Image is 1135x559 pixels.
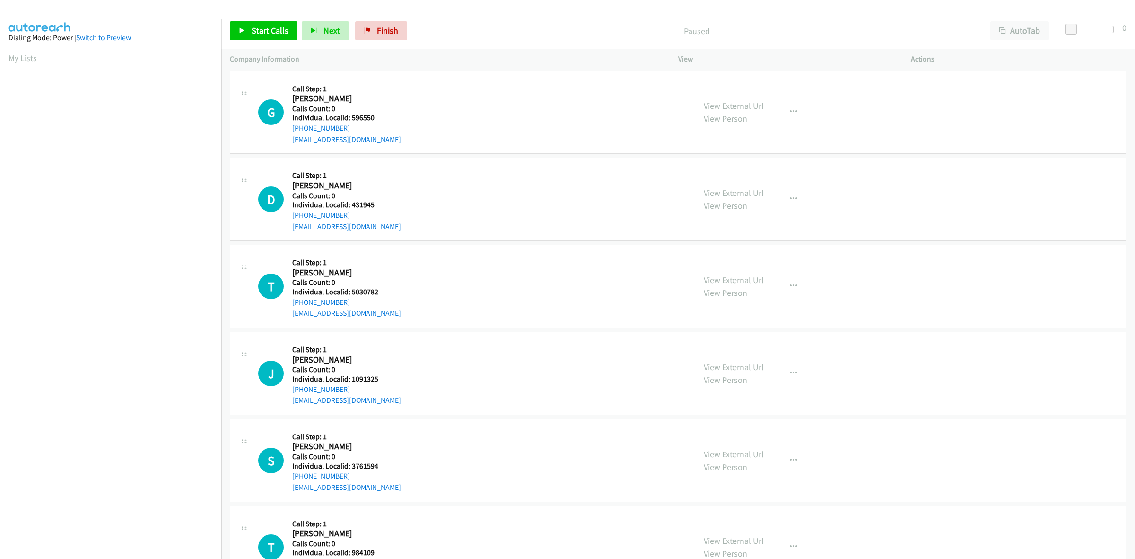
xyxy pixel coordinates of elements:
[258,361,284,386] h1: J
[292,519,401,529] h5: Call Step: 1
[292,191,401,201] h5: Calls Count: 0
[292,461,401,471] h5: Individual Localid: 3761594
[292,452,401,461] h5: Calls Count: 0
[911,53,1126,65] p: Actions
[258,99,284,125] div: The call is yet to be attempted
[292,441,400,452] h2: [PERSON_NAME]
[76,33,131,42] a: Switch to Preview
[258,274,284,299] h1: T
[258,99,284,125] h1: G
[704,287,747,298] a: View Person
[292,278,401,287] h5: Calls Count: 0
[678,53,894,65] p: View
[292,267,400,278] h2: [PERSON_NAME]
[292,222,401,231] a: [EMAIL_ADDRESS][DOMAIN_NAME]
[292,258,401,267] h5: Call Step: 1
[292,309,401,318] a: [EMAIL_ADDRESS][DOMAIN_NAME]
[9,73,221,523] iframe: Dialpad
[302,21,349,40] button: Next
[258,448,284,473] h1: S
[355,21,407,40] a: Finish
[704,187,764,198] a: View External Url
[704,275,764,285] a: View External Url
[292,471,350,480] a: [PHONE_NUMBER]
[292,539,401,549] h5: Calls Count: 0
[292,211,350,220] a: [PHONE_NUMBER]
[292,124,350,133] a: [PHONE_NUMBER]
[258,186,284,212] h1: D
[258,361,284,386] div: The call is yet to be attempted
[704,362,764,373] a: View External Url
[704,461,747,472] a: View Person
[292,483,401,492] a: [EMAIL_ADDRESS][DOMAIN_NAME]
[292,171,401,180] h5: Call Step: 1
[704,548,747,559] a: View Person
[258,448,284,473] div: The call is yet to be attempted
[230,53,661,65] p: Company Information
[292,84,401,94] h5: Call Step: 1
[292,345,401,355] h5: Call Step: 1
[292,374,401,384] h5: Individual Localid: 1091325
[1122,21,1126,34] div: 0
[377,25,398,36] span: Finish
[292,135,401,144] a: [EMAIL_ADDRESS][DOMAIN_NAME]
[292,180,400,191] h2: [PERSON_NAME]
[704,535,764,546] a: View External Url
[9,53,37,63] a: My Lists
[292,93,400,104] h2: [PERSON_NAME]
[292,113,401,123] h5: Individual Localid: 596550
[252,25,288,36] span: Start Calls
[704,113,747,124] a: View Person
[292,287,401,297] h5: Individual Localid: 5030782
[292,298,350,307] a: [PHONE_NUMBER]
[292,200,401,210] h5: Individual Localid: 431945
[1070,26,1114,33] div: Delay between calls (in seconds)
[230,21,297,40] a: Start Calls
[292,528,400,539] h2: [PERSON_NAME]
[292,355,400,365] h2: [PERSON_NAME]
[292,385,350,394] a: [PHONE_NUMBER]
[704,449,764,460] a: View External Url
[704,100,764,111] a: View External Url
[704,200,747,211] a: View Person
[292,104,401,114] h5: Calls Count: 0
[323,25,340,36] span: Next
[9,32,213,44] div: Dialing Mode: Power |
[990,21,1049,40] button: AutoTab
[292,365,401,374] h5: Calls Count: 0
[292,396,401,405] a: [EMAIL_ADDRESS][DOMAIN_NAME]
[1108,242,1135,317] iframe: Resource Center
[292,548,401,558] h5: Individual Localid: 984109
[292,432,401,442] h5: Call Step: 1
[420,25,973,37] p: Paused
[258,274,284,299] div: The call is yet to be attempted
[704,374,747,385] a: View Person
